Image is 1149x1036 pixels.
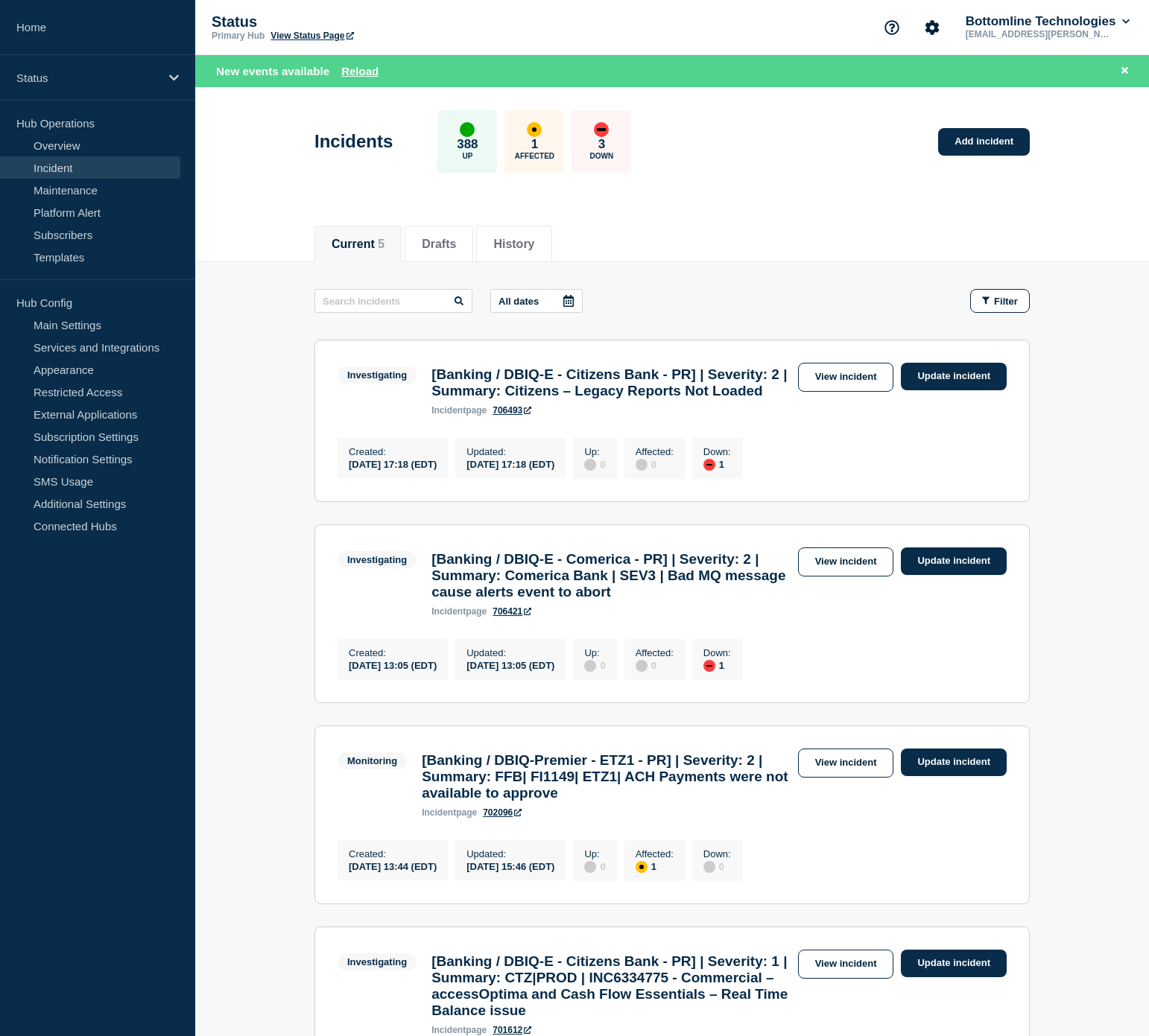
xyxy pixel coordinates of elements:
p: Status [212,13,510,31]
a: Update incident [901,749,1007,776]
p: All dates [498,296,539,307]
h3: [Banking / DBIQ-E - Citizens Bank - PR] | Severity: 1 | Summary: CTZ|PROD | INC6334775 - Commerci... [431,953,790,1019]
p: Down : [703,647,731,658]
div: [DATE] 17:18 (EDT) [349,457,437,470]
a: 706421 [493,606,531,617]
p: Up : [584,446,605,457]
div: affected [527,122,542,137]
div: affected [636,861,648,873]
h1: Incidents [314,131,393,152]
span: Filter [994,296,1018,307]
p: 3 [598,137,605,152]
p: [EMAIL_ADDRESS][PERSON_NAME][DOMAIN_NAME] [963,29,1118,39]
span: incident [431,405,466,416]
button: Account settings [917,12,948,43]
div: [DATE] 15:46 (EDT) [466,859,554,872]
button: Reload [341,65,379,77]
div: down [703,660,715,672]
div: 0 [636,457,674,471]
p: Up [462,152,472,160]
p: Up : [584,848,605,859]
div: [DATE] 13:05 (EDT) [466,658,554,671]
a: Add incident [938,128,1030,156]
p: page [422,807,477,818]
div: down [703,459,715,471]
h3: [Banking / DBIQ-E - Comerica - PR] | Severity: 2 | Summary: Comerica Bank | SEV3 | Bad MQ message... [431,551,790,600]
a: 706493 [493,405,531,416]
span: 5 [378,238,384,250]
div: [DATE] 13:05 (EDT) [349,658,437,671]
p: Affected : [636,848,674,859]
p: Status [16,71,159,84]
span: incident [422,807,456,818]
p: Down [590,152,614,160]
a: Update incident [901,950,1007,977]
div: disabled [703,861,715,873]
a: 701612 [493,1025,531,1035]
div: disabled [584,459,596,471]
p: page [431,606,487,617]
p: page [431,405,487,416]
button: Support [876,12,908,43]
div: [DATE] 13:44 (EDT) [349,859,437,872]
button: Drafts [422,238,456,251]
h3: [Banking / DBIQ-Premier - ETZ1 - PR] | Severity: 2 | Summary: FFB| FI1149| ETZ1| ACH Payments wer... [422,752,790,801]
a: View Status Page [270,31,353,41]
button: History [493,238,534,251]
p: Affected [515,152,554,160]
button: Current 5 [332,238,384,251]
p: page [431,1025,487,1035]
div: 1 [703,457,731,471]
a: Update incident [901,363,1007,390]
div: 1 [703,658,731,672]
p: Updated : [466,647,554,658]
span: Investigating [338,551,417,568]
p: Created : [349,446,437,457]
div: up [460,122,475,137]
p: Down : [703,848,731,859]
button: Bottomline Technologies [963,14,1133,29]
div: 0 [584,658,605,672]
a: View incident [798,363,894,392]
p: 1 [531,137,538,152]
div: disabled [584,660,596,672]
button: Filter [970,289,1030,313]
p: Updated : [466,446,554,457]
div: 1 [636,859,674,873]
p: Updated : [466,848,554,859]
div: 0 [584,859,605,873]
span: Monitoring [338,752,407,769]
div: disabled [636,459,648,471]
a: View incident [798,547,894,576]
p: 388 [457,137,478,152]
span: incident [431,606,466,617]
div: 0 [584,457,605,471]
p: Primary Hub [212,31,265,41]
p: Down : [703,446,731,457]
h3: [Banking / DBIQ-E - Citizens Bank - PR] | Severity: 2 | Summary: Citizens – Legacy Reports Not Lo... [431,366,790,399]
span: Investigating [338,953,417,970]
a: View incident [798,950,894,979]
input: Search incidents [314,289,472,313]
div: disabled [636,660,648,672]
div: [DATE] 17:18 (EDT) [466,457,554,470]
p: Affected : [636,647,674,658]
p: Created : [349,647,437,658]
p: Affected : [636,446,674,457]
button: All dates [490,289,583,313]
div: 0 [703,859,731,873]
div: down [594,122,609,137]
a: View incident [798,749,894,778]
p: Up : [584,647,605,658]
div: disabled [584,861,596,873]
p: Created : [349,848,437,859]
span: incident [431,1025,466,1035]
span: Investigating [338,366,417,384]
div: 0 [636,658,674,672]
a: Update incident [901,547,1007,575]
a: 702096 [483,807,522,818]
span: New events available [216,65,329,77]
